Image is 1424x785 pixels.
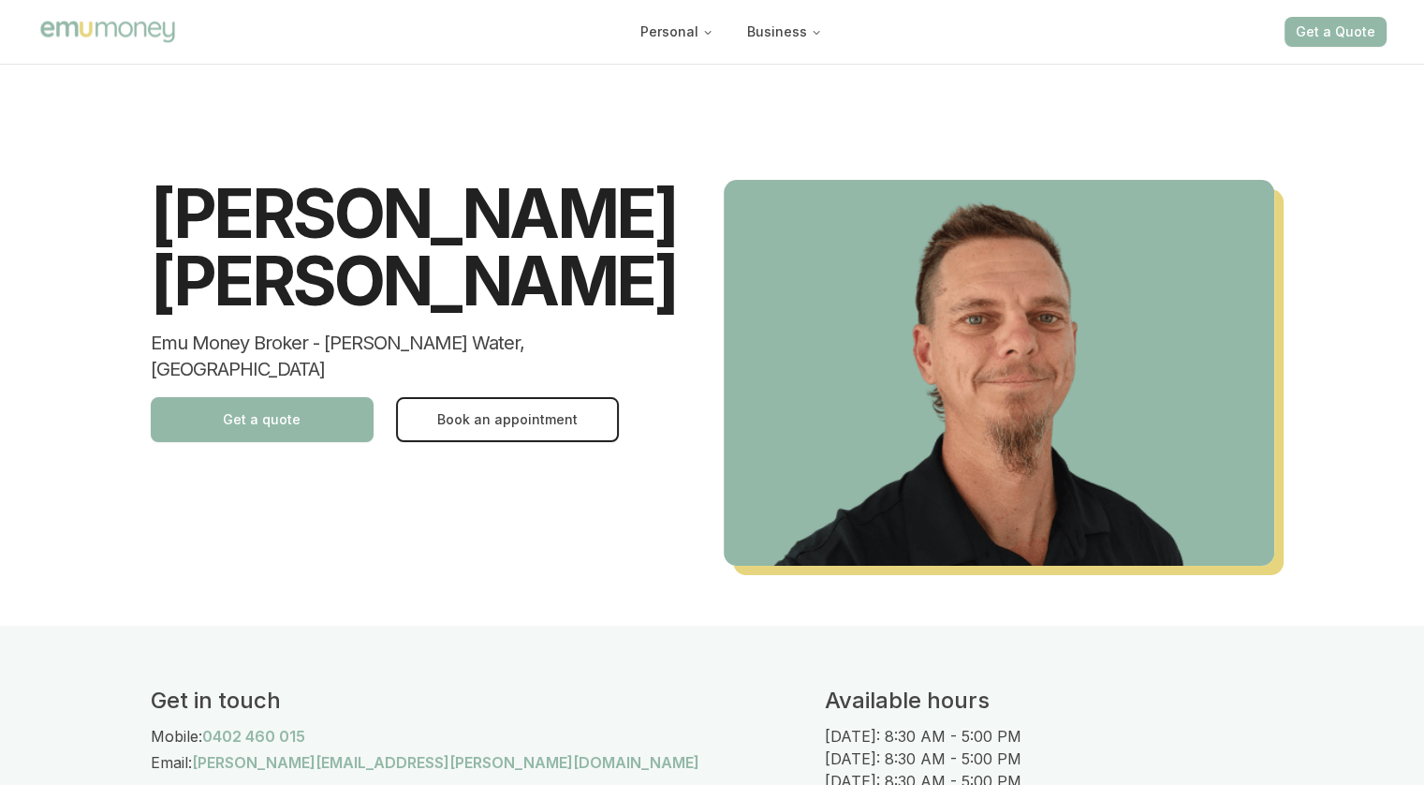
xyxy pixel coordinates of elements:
[151,686,825,716] h2: Get in touch
[37,18,178,45] img: Emu Money
[151,397,374,442] button: Get a quote
[1285,17,1387,47] button: Get a Quote
[396,397,619,442] button: Book an appointment
[151,330,701,382] h2: Emu Money Broker - [PERSON_NAME] Water, [GEOGRAPHIC_DATA]
[825,748,1274,770] p: [DATE]: 8:30 AM - 5:00 PM
[241,457,261,478] img: Instagram
[151,457,171,479] img: LinkedIn
[211,457,231,478] img: Twitter
[151,180,701,315] h1: [PERSON_NAME] [PERSON_NAME]
[625,15,728,49] button: Personal
[825,725,1274,748] p: [DATE]: 8:30 AM - 5:00 PM
[151,751,192,774] p: Email:
[732,15,837,49] button: Business
[151,725,202,748] p: Mobile:
[192,751,699,774] a: [PERSON_NAME][EMAIL_ADDRESS][PERSON_NAME][DOMAIN_NAME]
[202,725,305,748] a: 0402 460 015
[181,457,201,478] img: Facebook
[724,180,1274,566] img: Jonathan Myers, Emu Money
[825,686,1274,716] h2: Available hours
